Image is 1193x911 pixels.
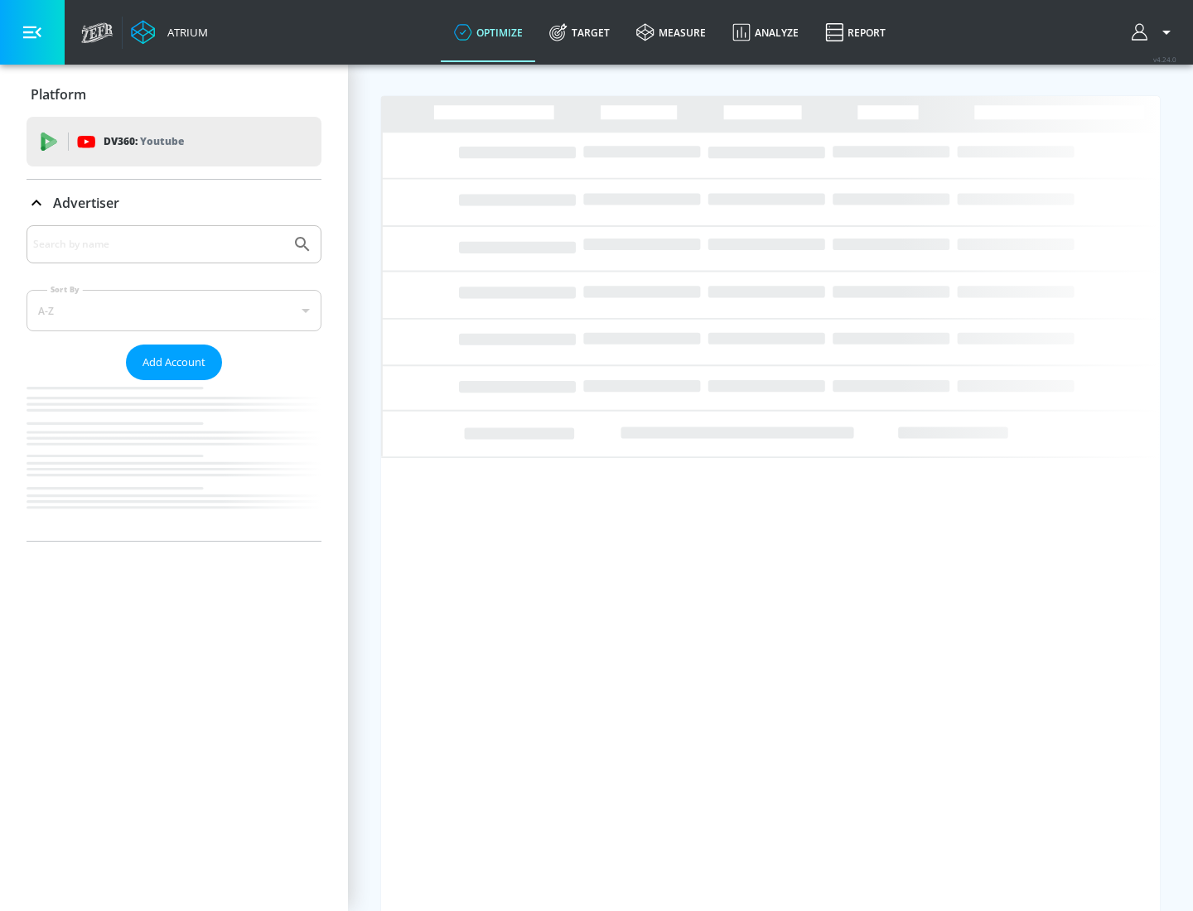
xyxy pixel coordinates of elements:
[27,225,321,541] div: Advertiser
[27,71,321,118] div: Platform
[33,234,284,255] input: Search by name
[47,284,83,295] label: Sort By
[812,2,899,62] a: Report
[536,2,623,62] a: Target
[104,133,184,151] p: DV360:
[623,2,719,62] a: measure
[140,133,184,150] p: Youtube
[53,194,119,212] p: Advertiser
[126,345,222,380] button: Add Account
[719,2,812,62] a: Analyze
[131,20,208,45] a: Atrium
[161,25,208,40] div: Atrium
[142,353,205,372] span: Add Account
[1153,55,1176,64] span: v 4.24.0
[441,2,536,62] a: optimize
[27,117,321,166] div: DV360: Youtube
[27,180,321,226] div: Advertiser
[27,380,321,541] nav: list of Advertiser
[27,290,321,331] div: A-Z
[31,85,86,104] p: Platform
